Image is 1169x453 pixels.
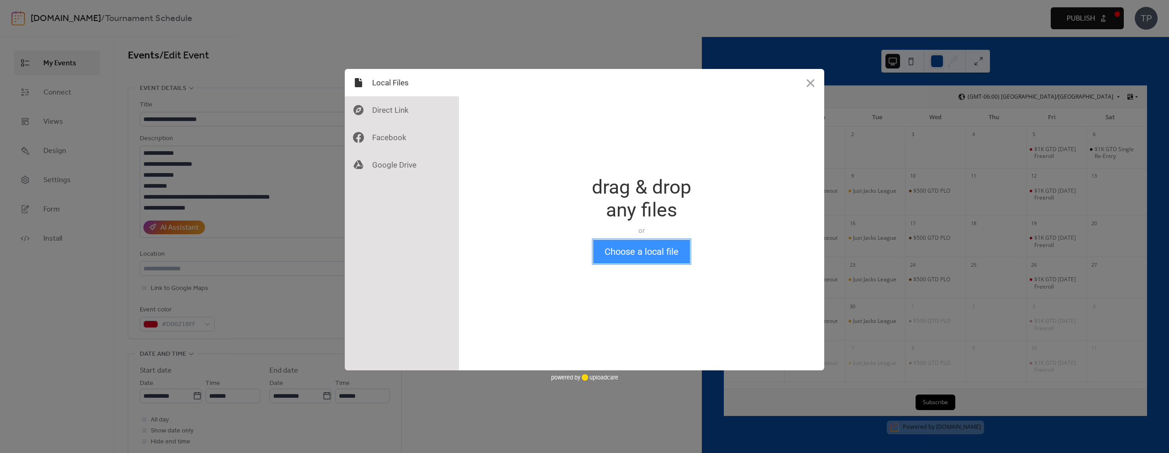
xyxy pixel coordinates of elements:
button: Close [797,69,824,96]
div: Google Drive [345,151,459,179]
div: Direct Link [345,96,459,124]
div: Local Files [345,69,459,96]
button: Choose a local file [593,240,690,263]
div: powered by [551,370,618,384]
div: or [592,226,691,235]
div: Facebook [345,124,459,151]
div: drag & drop any files [592,176,691,221]
a: uploadcare [580,374,618,381]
